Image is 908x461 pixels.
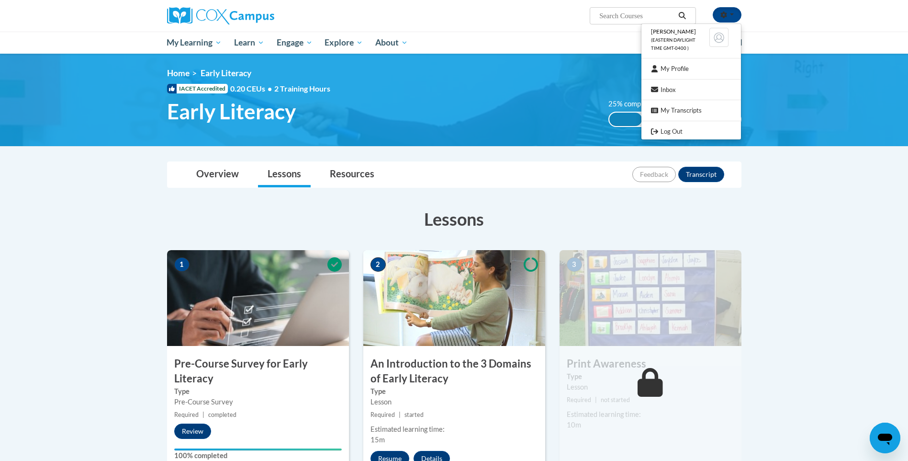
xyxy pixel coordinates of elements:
[174,397,342,407] div: Pre-Course Survey
[375,37,408,48] span: About
[167,99,296,124] span: Early Literacy
[370,397,538,407] div: Lesson
[268,84,272,93] span: •
[399,411,401,418] span: |
[567,409,734,420] div: Estimated learning time:
[598,10,675,22] input: Search Courses
[651,37,695,51] span: (Eastern Daylight Time GMT-0400 )
[201,68,251,78] span: Early Literacy
[174,450,342,461] label: 100% completed
[167,7,349,24] a: Cox Campus
[370,411,395,418] span: Required
[651,28,696,35] span: [PERSON_NAME]
[174,424,211,439] button: Review
[167,84,228,93] span: IACET Accredited
[404,411,424,418] span: started
[678,167,724,182] button: Transcript
[609,113,642,126] div: 25% complete
[167,357,349,386] h3: Pre-Course Survey for Early Literacy
[174,449,342,450] div: Your progress
[277,37,313,48] span: Engage
[567,421,581,429] span: 10m
[709,28,729,47] img: Learner Profile Avatar
[167,37,222,48] span: My Learning
[870,423,900,453] iframe: Button to launch messaging window
[230,83,274,94] span: 0.20 CEUs
[370,436,385,444] span: 15m
[567,382,734,392] div: Lesson
[202,411,204,418] span: |
[369,32,414,54] a: About
[641,84,741,96] a: Inbox
[363,250,545,346] img: Course Image
[370,386,538,397] label: Type
[187,162,248,187] a: Overview
[167,68,190,78] a: Home
[174,386,342,397] label: Type
[675,10,689,22] button: Search
[234,37,264,48] span: Learn
[608,99,663,109] label: 25% complete
[567,257,582,272] span: 3
[161,32,228,54] a: My Learning
[208,411,236,418] span: completed
[567,396,591,403] span: Required
[174,257,190,272] span: 1
[370,257,386,272] span: 2
[274,84,330,93] span: 2 Training Hours
[258,162,311,187] a: Lessons
[560,250,741,346] img: Course Image
[167,207,741,231] h3: Lessons
[632,167,676,182] button: Feedback
[318,32,369,54] a: Explore
[370,424,538,435] div: Estimated learning time:
[167,250,349,346] img: Course Image
[601,396,630,403] span: not started
[641,126,741,138] a: Logout
[595,396,597,403] span: |
[641,104,741,116] a: My Transcripts
[153,32,756,54] div: Main menu
[167,7,274,24] img: Cox Campus
[320,162,384,187] a: Resources
[641,63,741,75] a: My Profile
[560,357,741,371] h3: Print Awareness
[270,32,319,54] a: Engage
[363,357,545,386] h3: An Introduction to the 3 Domains of Early Literacy
[174,411,199,418] span: Required
[228,32,270,54] a: Learn
[567,371,734,382] label: Type
[713,7,741,23] button: Account Settings
[325,37,363,48] span: Explore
